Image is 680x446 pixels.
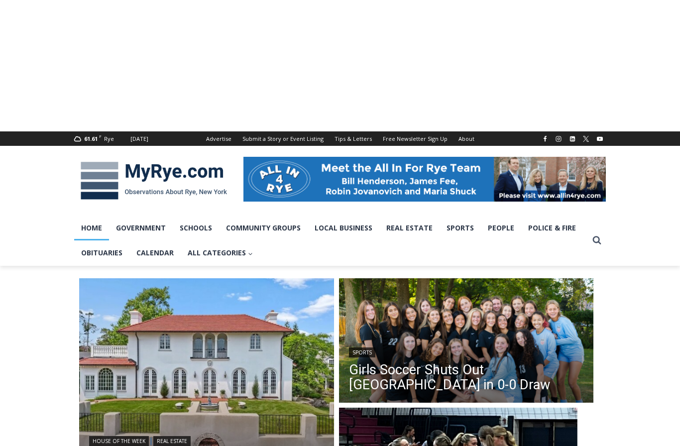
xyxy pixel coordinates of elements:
[237,131,329,146] a: Submit a Story or Event Listing
[104,134,114,143] div: Rye
[377,131,453,146] a: Free Newsletter Sign Up
[74,240,129,265] a: Obituaries
[109,216,173,240] a: Government
[453,131,480,146] a: About
[521,216,583,240] a: Police & Fire
[129,240,181,265] a: Calendar
[339,278,594,406] img: (PHOTO: The Rye Girls Soccer team after their 0-0 draw vs. Eastchester on September 9, 2025. Cont...
[329,131,377,146] a: Tips & Letters
[553,133,565,145] a: Instagram
[84,135,98,142] span: 61.61
[89,436,149,446] a: House of the Week
[588,231,606,249] button: View Search Form
[153,436,191,446] a: Real Estate
[339,278,594,406] a: Read More Girls Soccer Shuts Out Eastchester in 0-0 Draw
[379,216,440,240] a: Real Estate
[567,133,578,145] a: Linkedin
[188,247,253,258] span: All Categories
[74,155,233,207] img: MyRye.com
[181,240,260,265] a: All Categories
[243,157,606,202] img: All in for Rye
[580,133,592,145] a: X
[74,216,109,240] a: Home
[74,216,588,266] nav: Primary Navigation
[349,347,375,357] a: Sports
[89,434,324,446] div: |
[201,131,480,146] nav: Secondary Navigation
[219,216,308,240] a: Community Groups
[130,134,148,143] div: [DATE]
[99,133,102,139] span: F
[201,131,237,146] a: Advertise
[173,216,219,240] a: Schools
[539,133,551,145] a: Facebook
[440,216,481,240] a: Sports
[308,216,379,240] a: Local Business
[481,216,521,240] a: People
[594,133,606,145] a: YouTube
[349,362,584,392] a: Girls Soccer Shuts Out [GEOGRAPHIC_DATA] in 0-0 Draw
